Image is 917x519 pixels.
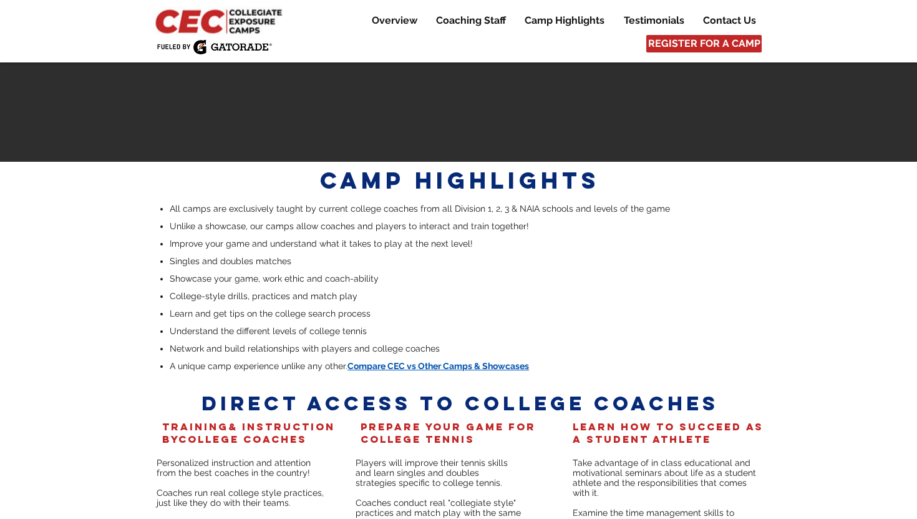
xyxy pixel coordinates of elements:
[694,13,765,28] a: Contact Us
[170,239,473,249] span: Improve your game and understand what it takes to play at the next level!
[170,204,670,214] span: All camps are exclusively taught by current college coaches from all Division 1, 2, 3 & NAIA scho...
[361,420,536,445] span: Prepare your game for college tennis
[356,458,508,488] span: Players will improve their tennis skills and learn singles and doubles strategies specific to col...
[618,13,691,28] p: Testimonials
[170,221,529,231] span: Unlike a showcase, our camps allow coaches and players to interact and train together!
[157,39,272,54] img: Fueled by Gatorade.png
[427,13,515,28] a: Coaching Staff
[170,309,371,319] span: Learn and get tips on the college search process
[162,420,335,445] span: & INSTRUCTION BY
[153,6,288,35] img: CEC Logo Primary_edited.jpg
[179,433,307,445] span: college CoacheS
[648,37,760,51] span: REGISTER FOR A CAMP
[515,13,614,28] a: Camp Highlights
[320,166,599,195] span: CAMP HIGHLIGHTS
[170,326,367,336] span: Understand the different levels of college tennis
[697,13,762,28] p: Contact Us
[430,13,512,28] p: Coaching Staff
[352,13,765,28] nav: Site
[157,488,324,508] span: Coaches run real college style practices, just like they do with their teams.
[366,13,424,28] p: Overview
[362,13,426,28] a: Overview
[170,361,347,371] span: A unique camp experience unlike any other.
[646,35,762,52] a: REGISTER FOR A CAMP
[201,391,719,416] span: DIRECT access to college coaches
[170,274,379,284] span: Showcase your game, work ethic and coach-ability
[157,458,311,478] span: Personalized instruction and attention from the best coaches in the country!
[573,420,764,445] span: learn How to succeed as a student athlete
[614,13,693,28] a: Testimonials
[170,291,357,301] span: College-style drills, practices and match play
[573,458,756,498] span: Take advantage of in class educational and motivational seminars about life as a student athlete ...
[162,420,228,433] span: training
[347,361,529,371] a: Compare CEC vs Other Camps & Showcases
[170,256,291,266] span: Singles and doubles matches
[518,13,611,28] p: Camp Highlights
[170,344,440,353] span: Network and build relationships with players and college coaches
